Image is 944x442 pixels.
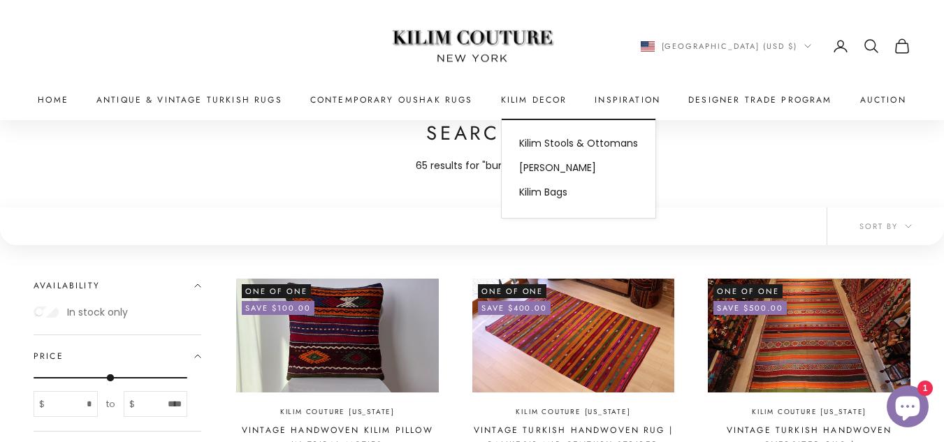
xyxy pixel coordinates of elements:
span: to [106,397,115,411]
h1: Search [416,119,529,147]
a: Kilim Couture [US_STATE] [516,406,630,418]
a: [PERSON_NAME] [502,156,655,181]
img: Logo of Kilim Couture New York [385,13,560,80]
a: Contemporary Oushak Rugs [310,93,473,107]
input: From price [52,397,92,411]
input: To price [34,377,187,378]
p: 65 results for "burdock" [416,158,529,174]
a: Kilim Couture [US_STATE] [752,406,866,418]
summary: Price [34,335,201,377]
span: [GEOGRAPHIC_DATA] (USD $) [662,40,798,52]
inbox-online-store-chat: Shopify online store chat [883,385,933,431]
nav: Primary navigation [34,93,910,107]
span: Sort by [859,220,912,233]
span: One of One [478,284,547,298]
button: Sort by [827,207,944,245]
a: Kilim Stools & Ottomans [502,131,655,156]
span: One of One [242,284,311,298]
on-sale-badge: Save $400.00 [478,301,551,315]
summary: Kilim Decor [501,93,567,107]
on-sale-badge: Save $500.00 [713,301,787,315]
a: Designer Trade Program [688,93,832,107]
summary: Availability [34,279,201,307]
a: Kilim Couture [US_STATE] [280,406,395,418]
img: United States [641,41,655,52]
img: Vintage handwoven Turkish kilim pillow in vibrant orange, green, blue, and black with intricate s... [236,279,439,392]
a: Home [38,93,68,107]
a: Auction [860,93,906,107]
span: One of One [713,284,783,298]
a: Kilim Bags [502,181,655,205]
a: Antique & Vintage Turkish Rugs [96,93,282,107]
nav: Secondary navigation [641,38,911,54]
span: Availability [34,279,100,293]
a: Inspiration [595,93,660,107]
label: In stock only [67,304,128,321]
button: Change country or currency [641,40,812,52]
input: To price [142,397,182,411]
span: $ [129,397,135,411]
on-sale-badge: Save $100.00 [242,301,314,315]
span: Price [34,349,64,363]
span: $ [39,397,45,411]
